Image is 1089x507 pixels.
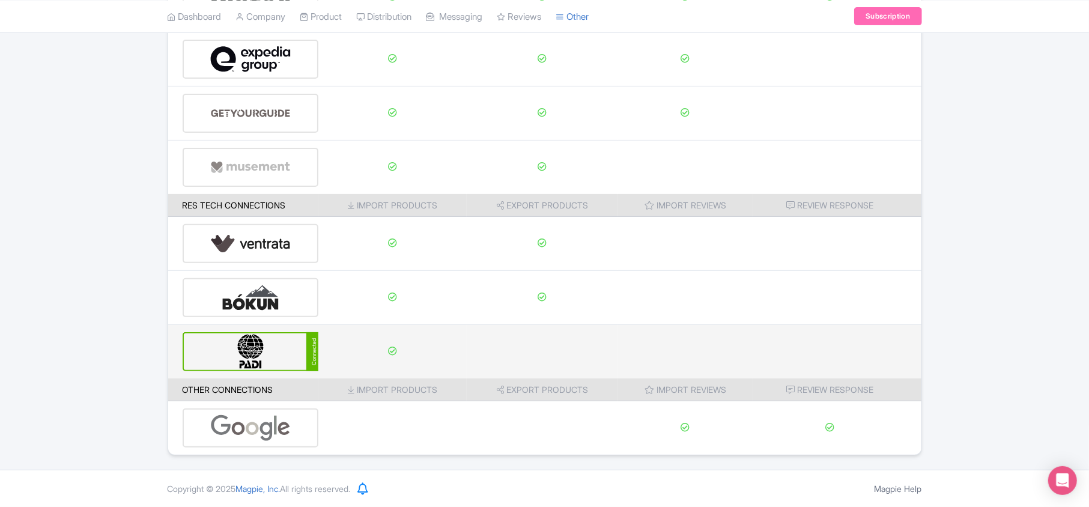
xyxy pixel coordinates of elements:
th: Export Products [467,194,618,217]
img: expedia-9e2f273c8342058d41d2cc231867de8b.svg [210,41,291,77]
th: Export Products [467,378,618,401]
th: Import Products [318,194,467,217]
th: Review Response [753,378,921,401]
th: Import Reviews [618,378,753,401]
img: get_your_guide-5a6366678479520ec94e3f9d2b9f304b.svg [210,95,291,132]
div: Copyright © 2025 All rights reserved. [160,482,358,495]
img: ventrata-b8ee9d388f52bb9ce077e58fa33de912.svg [210,225,291,262]
img: google-96de159c2084212d3cdd3c2fb262314c.svg [210,410,291,446]
div: Open Intercom Messenger [1048,466,1077,495]
th: Res Tech Connections [168,194,319,217]
img: bokun-9d666bd0d1b458dbc8a9c3d52590ba5a.svg [210,279,291,316]
th: Review Response [753,194,921,217]
img: musement-dad6797fd076d4ac540800b229e01643.svg [210,149,291,186]
a: Magpie Help [875,484,922,494]
th: Import Products [318,378,467,401]
th: Import Reviews [618,194,753,217]
div: Connected [306,332,318,371]
a: Subscription [854,7,921,25]
span: Magpie, Inc. [236,484,281,494]
img: padi-d8839556b6cfbd2c30d3e47ef5cc6c4e.svg [210,333,291,370]
th: Other Connections [168,378,319,401]
a: Connected [183,332,319,371]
